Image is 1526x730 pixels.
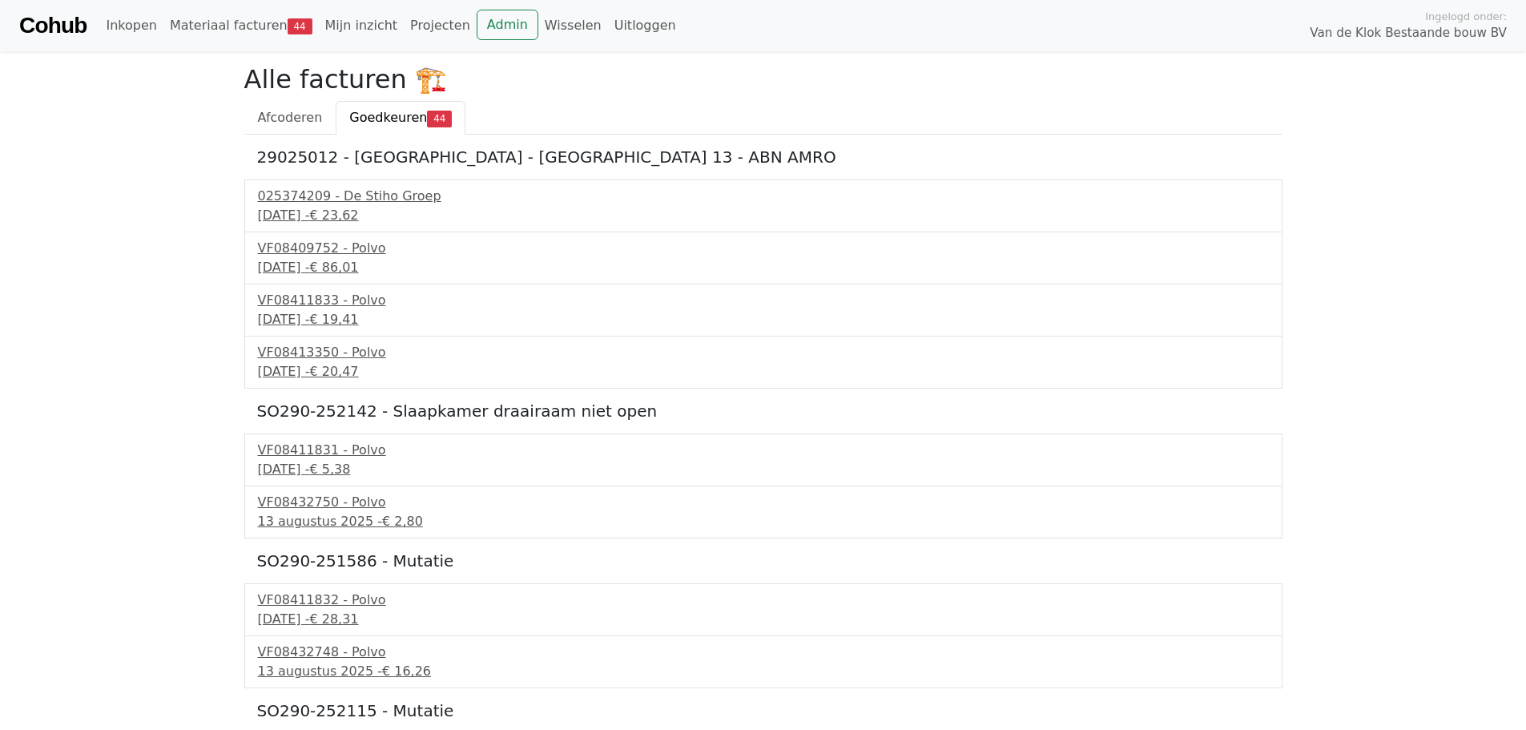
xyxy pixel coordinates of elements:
[99,10,163,42] a: Inkopen
[258,493,1269,512] div: VF08432750 - Polvo
[382,663,431,679] span: € 16,26
[257,401,1270,421] h5: SO290-252142 - Slaapkamer draairaam niet open
[427,111,452,127] span: 44
[258,110,323,125] span: Afcoderen
[309,260,358,275] span: € 86,01
[19,6,87,45] a: Cohub
[309,611,358,627] span: € 28,31
[258,187,1269,225] a: 025374209 - De Stiho Groep[DATE] -€ 23,62
[258,441,1269,460] div: VF08411831 - Polvo
[309,462,350,477] span: € 5,38
[257,147,1270,167] h5: 29025012 - [GEOGRAPHIC_DATA] - [GEOGRAPHIC_DATA] 13 - ABN AMRO
[309,208,358,223] span: € 23,62
[477,10,538,40] a: Admin
[258,206,1269,225] div: [DATE] -
[258,343,1269,381] a: VF08413350 - Polvo[DATE] -€ 20,47
[382,514,423,529] span: € 2,80
[258,239,1269,277] a: VF08409752 - Polvo[DATE] -€ 86,01
[258,591,1269,610] div: VF08411832 - Polvo
[258,343,1269,362] div: VF08413350 - Polvo
[258,291,1269,329] a: VF08411833 - Polvo[DATE] -€ 19,41
[319,10,405,42] a: Mijn inzicht
[258,310,1269,329] div: [DATE] -
[258,610,1269,629] div: [DATE] -
[336,101,465,135] a: Goedkeuren44
[288,18,312,34] span: 44
[309,364,358,379] span: € 20,47
[404,10,477,42] a: Projecten
[258,662,1269,681] div: 13 augustus 2025 -
[258,258,1269,277] div: [DATE] -
[258,643,1269,662] div: VF08432748 - Polvo
[258,493,1269,531] a: VF08432750 - Polvo13 augustus 2025 -€ 2,80
[163,10,319,42] a: Materiaal facturen44
[258,239,1269,258] div: VF08409752 - Polvo
[309,312,358,327] span: € 19,41
[258,460,1269,479] div: [DATE] -
[258,362,1269,381] div: [DATE] -
[244,64,1282,95] h2: Alle facturen 🏗️
[257,551,1270,571] h5: SO290-251586 - Mutatie
[244,101,336,135] a: Afcoderen
[257,701,1270,720] h5: SO290-252115 - Mutatie
[258,591,1269,629] a: VF08411832 - Polvo[DATE] -€ 28,31
[258,441,1269,479] a: VF08411831 - Polvo[DATE] -€ 5,38
[258,291,1269,310] div: VF08411833 - Polvo
[1310,24,1507,42] span: Van de Klok Bestaande bouw BV
[608,10,682,42] a: Uitloggen
[258,187,1269,206] div: 025374209 - De Stiho Groep
[349,110,427,125] span: Goedkeuren
[258,643,1269,681] a: VF08432748 - Polvo13 augustus 2025 -€ 16,26
[538,10,608,42] a: Wisselen
[1425,9,1507,24] span: Ingelogd onder:
[258,512,1269,531] div: 13 augustus 2025 -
